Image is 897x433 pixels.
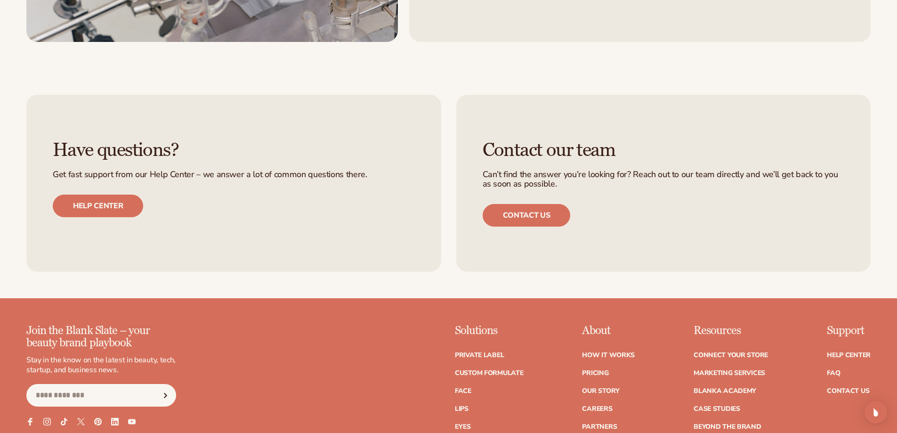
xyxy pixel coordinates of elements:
[155,384,176,407] button: Subscribe
[694,406,740,412] a: Case Studies
[694,325,768,337] p: Resources
[582,424,617,430] a: Partners
[53,170,415,180] p: Get fast support from our Help Center – we answer a lot of common questions there.
[827,325,871,337] p: Support
[53,195,143,217] a: Help center
[455,325,524,337] p: Solutions
[483,204,571,227] a: Contact us
[582,352,635,359] a: How It Works
[582,325,635,337] p: About
[827,370,840,376] a: FAQ
[26,355,176,375] p: Stay in the know on the latest in beauty, tech, startup, and business news.
[582,370,608,376] a: Pricing
[483,170,845,189] p: Can’t find the answer you’re looking for? Reach out to our team directly and we’ll get back to yo...
[694,424,761,430] a: Beyond the brand
[827,388,869,394] a: Contact Us
[582,388,619,394] a: Our Story
[455,388,471,394] a: Face
[694,352,768,359] a: Connect your store
[694,388,756,394] a: Blanka Academy
[455,406,469,412] a: Lips
[26,325,176,350] p: Join the Blank Slate – your beauty brand playbook
[53,140,415,161] h3: Have questions?
[865,401,887,424] div: Open Intercom Messenger
[827,352,871,359] a: Help Center
[694,370,765,376] a: Marketing services
[483,140,845,161] h3: Contact our team
[455,370,524,376] a: Custom formulate
[455,424,471,430] a: Eyes
[582,406,612,412] a: Careers
[455,352,504,359] a: Private label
